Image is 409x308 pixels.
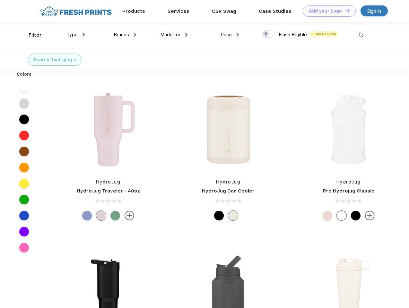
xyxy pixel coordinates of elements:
[83,33,85,37] img: dropdown.png
[185,33,187,37] img: dropdown.png
[237,33,239,37] img: dropdown.png
[337,211,346,220] div: White
[365,211,375,220] img: more.svg
[309,8,342,14] div: Add your Logo
[160,32,180,38] span: Made for
[279,32,307,38] span: Flash Eligible
[125,211,134,220] img: more.svg
[66,32,78,38] span: Type
[96,211,106,220] div: Pink Sand
[216,179,240,184] a: HydroJug
[77,188,140,194] a: HydroJug Traveler - 40oz
[12,71,37,78] div: Colors
[114,32,129,38] span: Brands
[306,87,391,172] img: func=resize&h=266
[65,87,151,172] img: func=resize&h=266
[29,31,42,39] div: Filter
[221,32,232,38] span: Price
[122,8,145,14] a: Products
[38,5,114,17] img: fo%20logo%202.webp
[96,179,120,184] a: HydroJug
[345,9,350,13] img: DT
[82,211,92,220] div: Peri
[356,30,366,40] img: desktop_search.svg
[309,31,338,37] span: 5 Day Delivery
[361,5,388,16] a: Sign in
[351,211,361,220] div: Black
[33,56,72,63] div: Search: hydrojug
[110,211,120,220] div: Sage
[134,33,136,37] img: dropdown.png
[323,188,374,194] a: Pro Hydrojug Classic
[323,211,332,220] div: Pink Sand
[228,211,238,220] div: Cream
[74,59,76,61] img: filter_cancel.svg
[336,179,361,184] a: HydroJug
[186,87,271,172] img: func=resize&h=266
[367,7,381,15] div: Sign in
[202,188,255,194] a: HydroJug Can Cooler
[214,211,224,220] div: Black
